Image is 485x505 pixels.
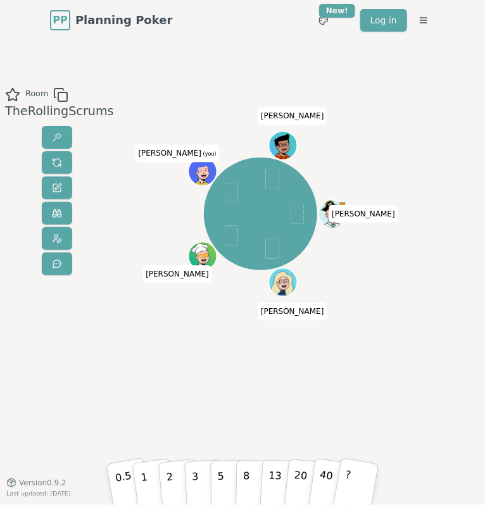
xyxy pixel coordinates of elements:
[312,9,335,32] button: New!
[258,303,327,321] span: Click to change your name
[329,205,398,223] span: Click to change your name
[360,9,407,32] a: Log in
[42,227,72,250] button: Change avatar
[6,478,66,488] button: Version0.9.2
[42,202,72,225] button: Watch only
[25,87,48,103] span: Room
[319,4,355,18] div: New!
[42,253,72,275] button: Send feedback
[42,126,72,149] button: Reveal votes
[5,103,114,121] div: TheRollingScrums
[201,152,217,158] span: (you)
[42,177,72,199] button: Change name
[53,13,67,28] span: PP
[189,158,216,185] button: Click to change your avatar
[339,201,346,208] span: Samuel is the host
[258,108,327,125] span: Click to change your name
[19,478,66,488] span: Version 0.9.2
[142,266,212,284] span: Click to change your name
[6,490,71,497] span: Last updated: [DATE]
[42,151,72,174] button: Reset votes
[5,87,20,103] button: Add as favourite
[75,11,172,29] span: Planning Poker
[135,145,219,163] span: Click to change your name
[50,10,172,30] a: PPPlanning Poker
